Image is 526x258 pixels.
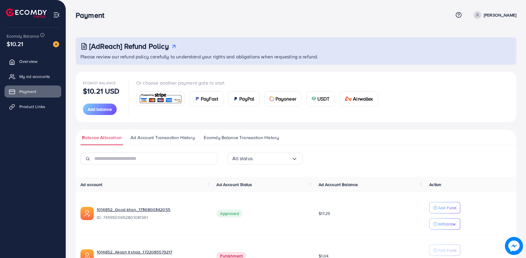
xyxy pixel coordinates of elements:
[438,220,455,228] p: Withdraw
[97,207,207,213] a: 1014852_Good khan_1736800342055
[6,8,47,18] img: logo
[5,101,61,113] a: Product Links
[232,154,253,163] span: All status
[276,95,296,102] span: Payoneer
[136,91,185,106] a: card
[484,11,516,19] p: [PERSON_NAME]
[429,182,441,188] span: Action
[340,91,378,106] a: cardAirwallex
[345,96,352,101] img: card
[429,218,460,230] button: Withdraw
[227,153,303,165] div: Search for option
[83,104,117,115] button: Add balance
[195,96,200,101] img: card
[89,42,169,51] h3: [AdReach] Refund Policy
[216,182,252,188] span: Ad Account Status
[53,41,59,47] img: image
[269,96,274,101] img: card
[53,11,60,18] img: menu
[5,55,61,67] a: Overview
[253,154,291,163] input: Search for option
[264,91,301,106] a: cardPayoneer
[204,134,279,141] span: Ecomdy Balance Transaction History
[136,79,383,86] p: Or choose another payment gate to start
[19,104,45,110] span: Product Links
[138,92,183,105] img: card
[19,58,37,64] span: Overview
[97,249,207,255] a: 1014852_Akash Irshad_1722085579217
[505,237,523,255] img: image
[131,134,195,141] span: Ad Account Transaction History
[239,95,254,102] span: PayPal
[216,210,242,217] span: Approved
[7,39,23,48] span: $10.21
[82,134,121,141] span: Balance Allocation
[438,247,456,254] p: Add Fund
[19,73,50,79] span: My ad accounts
[7,33,39,39] span: Ecomdy Balance
[97,214,207,220] span: ID: 7459500652801081361
[97,207,207,220] div: <span class='underline'>1014852_Good khan_1736800342055</span></br>7459500652801081361
[306,91,335,106] a: cardUSDT
[19,89,36,95] span: Payment
[5,70,61,82] a: My ad accounts
[438,204,456,211] p: Add Fund
[228,91,260,106] a: cardPayPal
[319,210,330,216] span: $17.25
[76,11,109,20] h3: Payment
[5,85,61,98] a: Payment
[471,11,516,19] a: [PERSON_NAME]
[80,182,102,188] span: Ad account
[317,95,330,102] span: USDT
[88,106,112,112] span: Add balance
[429,202,460,213] button: Add Fund
[319,182,358,188] span: Ad Account Balance
[80,53,513,60] p: Please review our refund policy carefully to understand your rights and obligations when requesti...
[311,96,316,101] img: card
[353,95,373,102] span: Airwallex
[201,95,218,102] span: PayFast
[190,91,223,106] a: cardPayFast
[233,96,238,101] img: card
[429,244,460,256] button: Add Fund
[83,87,120,95] p: $10.21 USD
[83,80,116,85] span: Ecomdy Balance
[80,207,94,220] img: ic-ads-acc.e4c84228.svg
